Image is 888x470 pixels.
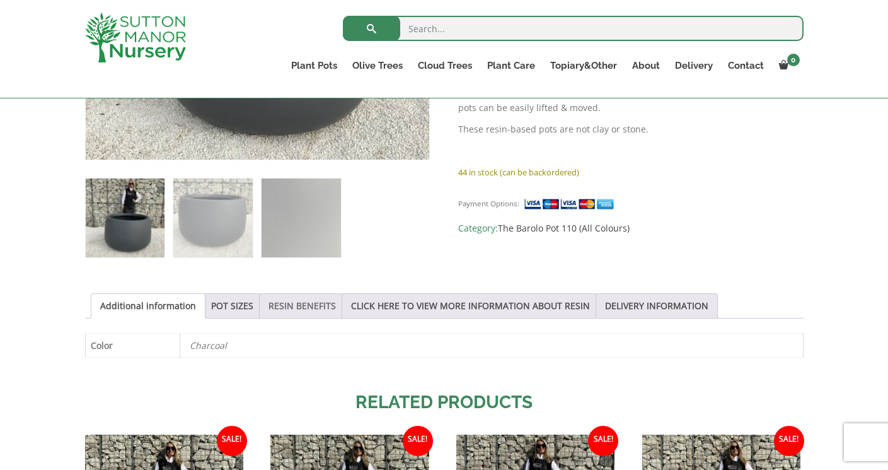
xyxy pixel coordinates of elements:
img: payment supported [524,197,618,211]
th: Color [85,333,180,357]
small: Payment Options: [458,199,519,208]
span: Sale! [403,426,433,456]
a: Topiary&Other [543,57,625,74]
a: Olive Trees [345,57,410,74]
p: These resin-based pots are not clay or stone. [458,122,803,137]
span: Sale! [774,426,804,456]
a: The Barolo Pot 110 (All Colours) [498,222,630,234]
img: logo [85,13,186,62]
a: Cloud Trees [410,57,480,74]
a: Contact [720,57,771,74]
a: RESIN BENEFITS [268,294,336,318]
a: DELIVERY INFORMATION [605,294,708,318]
img: The Barolo Pot 110 Colour Charcoal [86,179,164,257]
a: 0 [771,57,804,74]
input: Search... [343,16,804,41]
span: 0 [787,54,800,66]
img: The Barolo Pot 110 Colour Charcoal - Image 3 [262,179,340,257]
a: CLICK HERE TO VIEW MORE INFORMATION ABOUT RESIN [351,294,590,318]
a: About [625,57,667,74]
span: Category: [458,221,803,236]
h2: Related products [85,389,804,416]
a: Plant Pots [284,57,345,74]
img: The Barolo Pot 110 Colour Charcoal - Image 2 [173,179,252,257]
a: Plant Care [480,57,543,74]
table: Product Details [85,333,804,358]
span: Sale! [217,426,247,456]
a: POT SIZES [211,294,253,318]
span: Sale! [588,426,618,456]
p: 44 in stock (can be backordered) [458,165,803,180]
a: Additional information [100,294,196,318]
a: Delivery [667,57,720,74]
p: Charcoal [190,334,793,357]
